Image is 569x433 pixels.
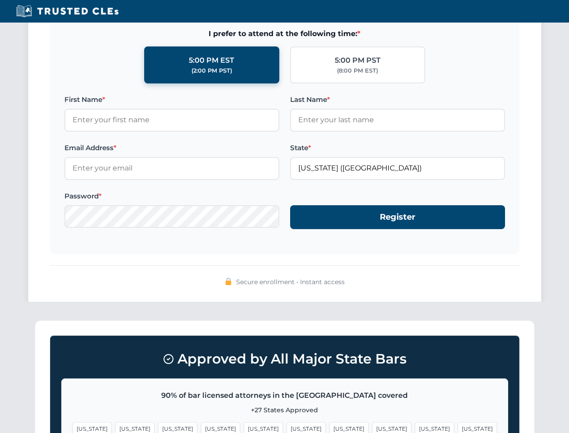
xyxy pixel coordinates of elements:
[236,277,345,287] span: Secure enrollment • Instant access
[191,66,232,75] div: (2:00 PM PST)
[290,205,505,229] button: Register
[14,5,121,18] img: Trusted CLEs
[73,405,497,415] p: +27 States Approved
[290,143,505,153] label: State
[64,109,279,131] input: Enter your first name
[64,143,279,153] label: Email Address
[225,278,232,285] img: 🔒
[335,55,381,66] div: 5:00 PM PST
[337,66,378,75] div: (8:00 PM EST)
[290,94,505,105] label: Last Name
[189,55,234,66] div: 5:00 PM EST
[64,28,505,40] span: I prefer to attend at the following time:
[64,157,279,180] input: Enter your email
[290,157,505,180] input: Florida (FL)
[64,191,279,202] label: Password
[73,390,497,401] p: 90% of bar licensed attorneys in the [GEOGRAPHIC_DATA] covered
[64,94,279,105] label: First Name
[61,347,508,371] h3: Approved by All Major State Bars
[290,109,505,131] input: Enter your last name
